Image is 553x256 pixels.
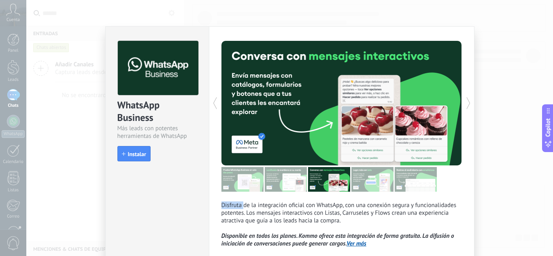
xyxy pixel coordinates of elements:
span: Copilot [544,118,552,137]
img: tour_image_cc377002d0016b7ebaeb4dbe65cb2175.png [395,167,437,192]
i: Disponible en todos los planes. Kommo ofrece esta integración de forma gratuita. La difusión o in... [221,232,454,248]
div: WhatsApp Business [117,99,197,125]
img: tour_image_62c9952fc9cf984da8d1d2aa2c453724.png [351,167,393,192]
p: Disfruta de la integración oficial con WhatsApp, con una conexión segura y funcionalidades potent... [221,201,462,248]
img: logo_main.png [118,41,198,95]
img: tour_image_7a4924cebc22ed9e3259523e50fe4fd6.png [221,167,264,192]
button: Instalar [117,146,151,161]
span: Instalar [128,151,146,157]
div: Más leads con potentes herramientas de WhatsApp [117,125,197,140]
img: tour_image_1009fe39f4f058b759f0df5a2b7f6f06.png [308,167,350,192]
a: Ver más [347,240,366,248]
img: tour_image_cc27419dad425b0ae96c2716632553fa.png [265,167,307,192]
